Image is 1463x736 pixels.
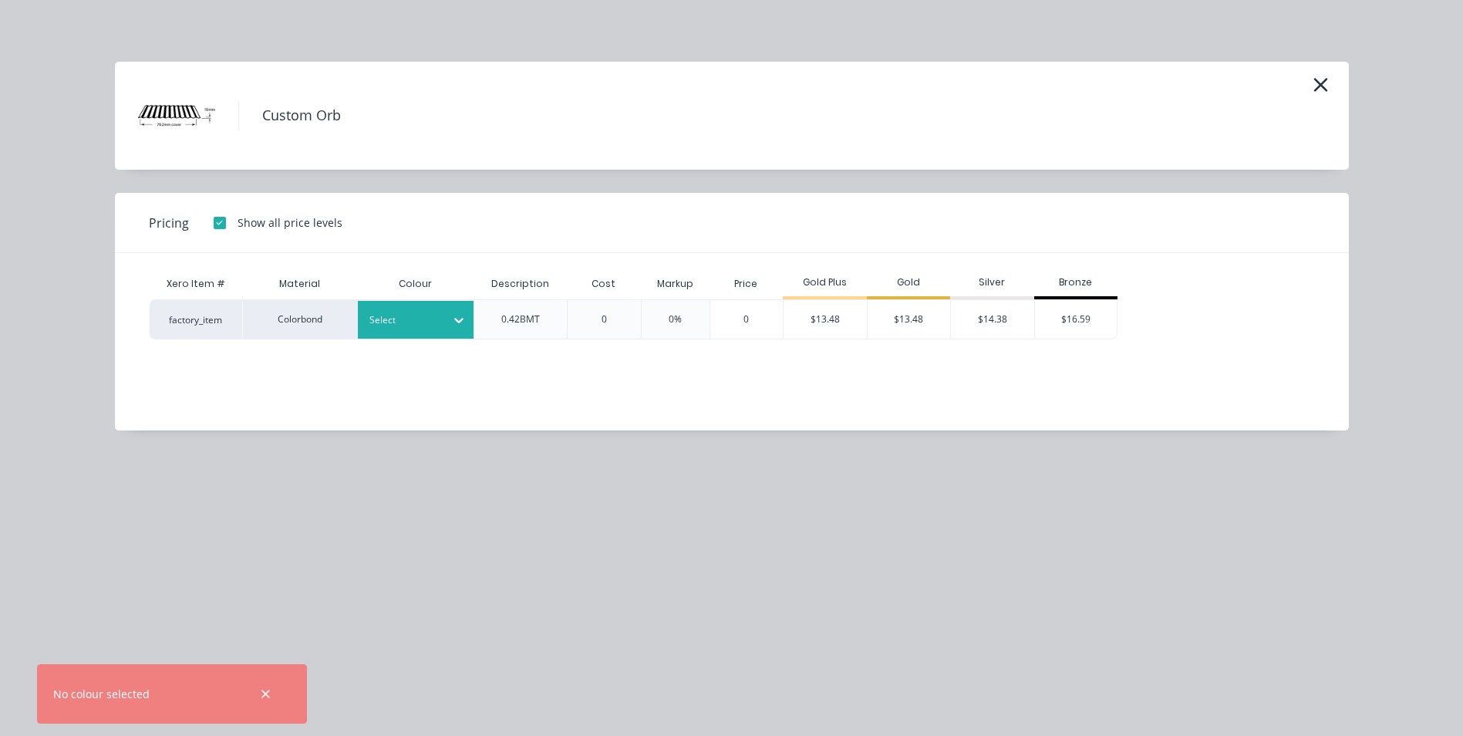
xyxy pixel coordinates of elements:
div: Xero Item # [150,268,242,299]
div: Show all price levels [238,214,342,231]
div: $14.38 [951,300,1034,339]
div: No colour selected [53,686,150,702]
div: Description [479,265,561,303]
div: factory_item [150,299,242,339]
div: Gold [867,275,951,289]
div: 0.42BMT [501,312,540,326]
div: Markup [641,268,710,299]
div: $13.48 [784,300,867,339]
div: 0 [602,312,607,326]
div: Silver [950,275,1034,289]
div: $13.48 [868,300,951,339]
h4: Custom Orb [238,101,364,130]
div: Cost [567,268,641,299]
div: Gold Plus [783,275,867,289]
div: $16.59 [1035,300,1117,339]
div: Price [710,268,784,299]
div: Material [242,268,358,299]
div: Colorbond [242,299,358,339]
div: 0 [710,300,784,339]
img: Custom Orb [138,77,215,154]
div: Colour [358,268,474,299]
div: Bronze [1034,275,1118,289]
div: 0% [669,312,682,326]
span: Pricing [149,214,189,232]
